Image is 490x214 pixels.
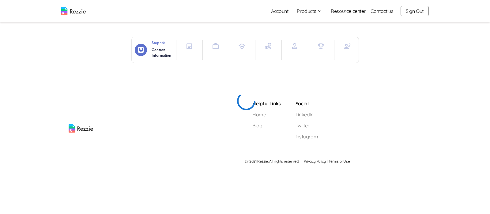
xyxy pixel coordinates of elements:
p: Contact Information [152,47,171,58]
a: Account [266,5,293,17]
span: @ 2021 Rezzie. All rights reserved. [245,159,299,164]
img: rezzie logo [69,100,93,133]
button: Sign Out [401,6,429,16]
a: Resource center [331,7,366,15]
a: LinkedIn [296,111,318,118]
a: Twitter [296,122,318,129]
h5: Helpful Links [252,100,281,107]
a: Instagram [296,133,318,140]
img: logo [61,7,86,15]
p: Step 1 /8 [152,40,171,46]
button: Products [297,7,322,15]
a: Privacy Policy [304,159,326,164]
h5: Social [296,100,318,107]
a: Terms of Use [329,159,350,164]
a: Home [252,111,281,118]
a: Contact us [371,7,393,15]
a: Blog [252,122,281,129]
